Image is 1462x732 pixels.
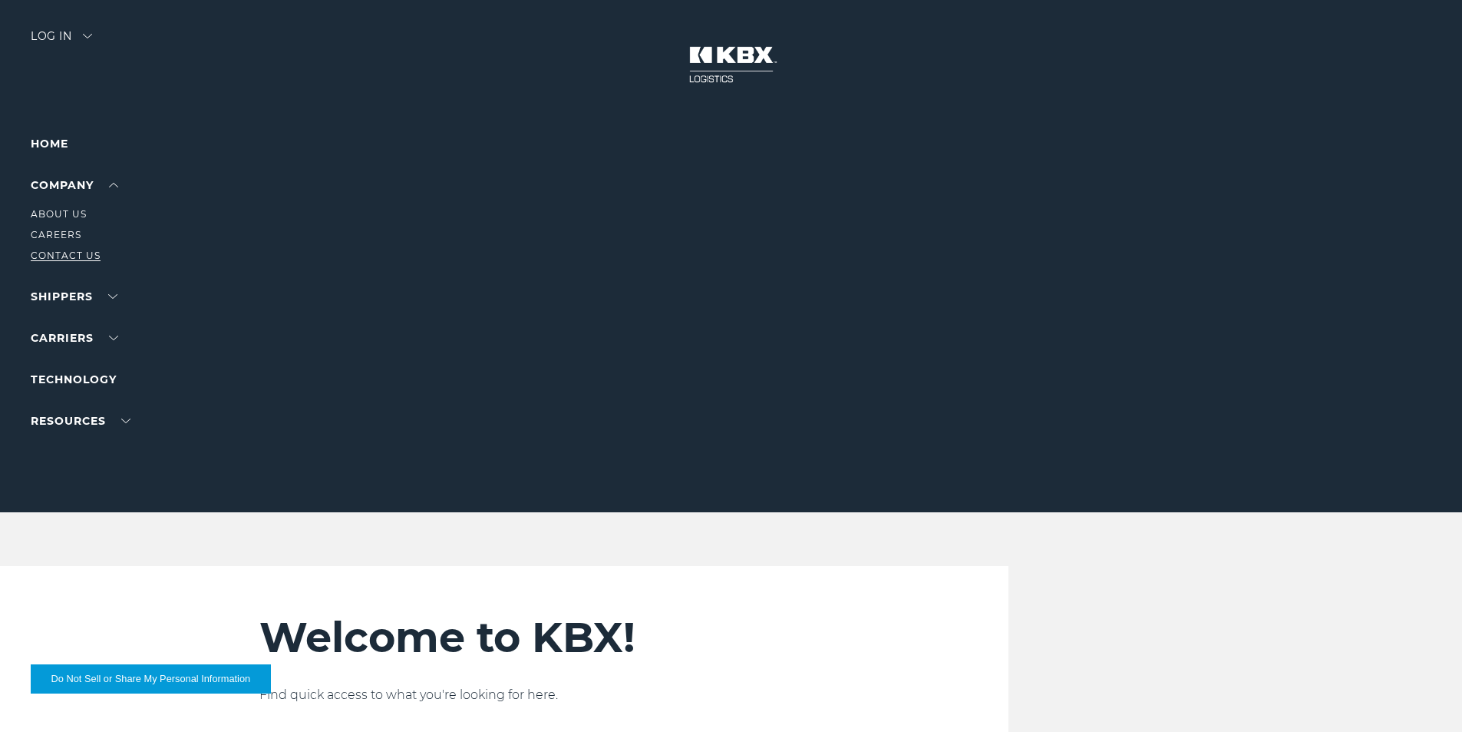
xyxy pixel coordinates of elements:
h2: Welcome to KBX! [259,612,917,663]
a: Home [31,137,68,151]
div: Log in [31,31,92,53]
button: Do Not Sell or Share My Personal Information [31,664,271,694]
a: Company [31,178,118,192]
a: Contact Us [31,250,101,261]
a: Technology [31,373,117,386]
p: Find quick access to what you're looking for here. [259,686,917,704]
a: About Us [31,208,87,220]
a: Careers [31,229,81,240]
img: arrow [83,34,92,38]
a: SHIPPERS [31,290,117,303]
a: RESOURCES [31,414,130,428]
img: kbx logo [674,31,789,98]
a: Carriers [31,331,118,345]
